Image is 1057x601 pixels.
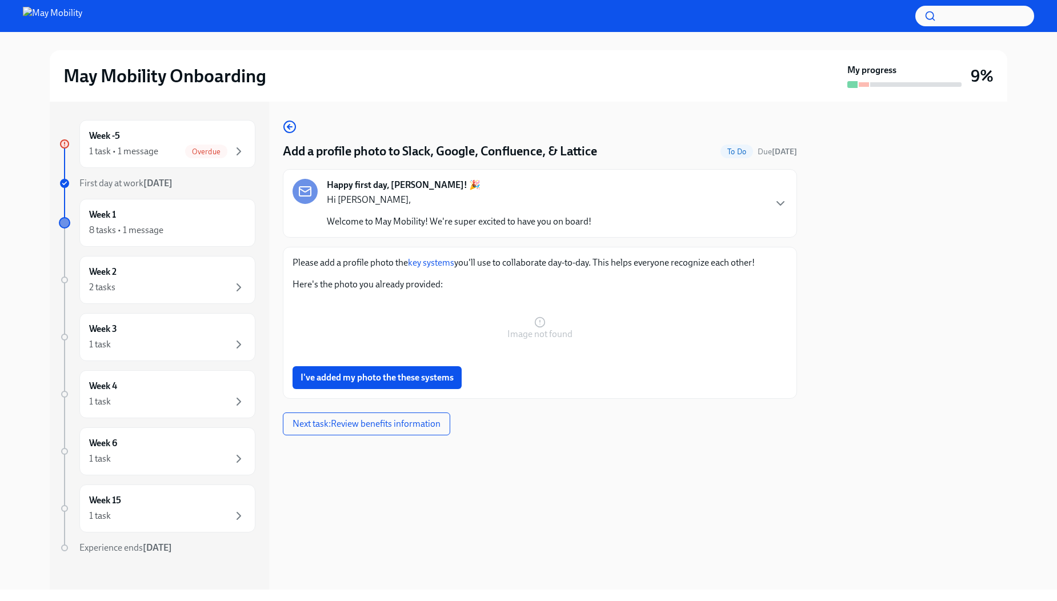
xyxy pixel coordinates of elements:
div: 1 task [89,510,111,522]
a: Week 61 task [59,427,255,475]
strong: [DATE] [143,178,173,189]
div: 1 task [89,338,111,351]
span: I've added my photo the these systems [301,372,454,383]
div: 1 task [89,452,111,465]
button: I've added my photo the these systems [293,366,462,389]
div: 2 tasks [89,281,115,294]
h6: Week 4 [89,380,117,392]
span: Next task : Review benefits information [293,418,441,430]
a: Week -51 task • 1 messageOverdue [59,120,255,168]
span: To Do [720,147,753,156]
a: Week 22 tasks [59,256,255,304]
span: Due [758,147,797,157]
h6: Week 15 [89,494,121,507]
a: Week 18 tasks • 1 message [59,199,255,247]
img: May Mobility [23,7,82,25]
p: Welcome to May Mobility! We're super excited to have you on board! [327,215,591,228]
span: Overdue [185,147,227,156]
span: September 26th, 2025 06:00 [758,146,797,157]
strong: Happy first day, [PERSON_NAME]! 🎉 [327,179,481,191]
p: Hi [PERSON_NAME], [327,194,591,206]
h3: 9% [971,66,994,86]
h6: Week 6 [89,437,117,450]
div: 1 task • 1 message [89,145,158,158]
span: First day at work [79,178,173,189]
h2: May Mobility Onboarding [63,65,266,87]
p: Here's the photo you already provided: [293,278,787,291]
button: Zoom image [293,300,787,357]
h6: Week -5 [89,130,120,142]
strong: [DATE] [143,542,172,553]
a: Week 41 task [59,370,255,418]
span: Experience ends [79,542,172,553]
button: Next task:Review benefits information [283,412,450,435]
h6: Week 1 [89,209,116,221]
strong: My progress [847,64,896,77]
a: key systems [408,257,454,268]
a: Week 151 task [59,484,255,532]
strong: [DATE] [772,147,797,157]
h6: Week 2 [89,266,117,278]
a: First day at work[DATE] [59,177,255,190]
h6: Week 3 [89,323,117,335]
a: Week 31 task [59,313,255,361]
h4: Add a profile photo to Slack, Google, Confluence, & Lattice [283,143,597,160]
div: 1 task [89,395,111,408]
p: Please add a profile photo the you'll use to collaborate day-to-day. This helps everyone recogniz... [293,257,787,269]
div: 8 tasks • 1 message [89,224,163,237]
